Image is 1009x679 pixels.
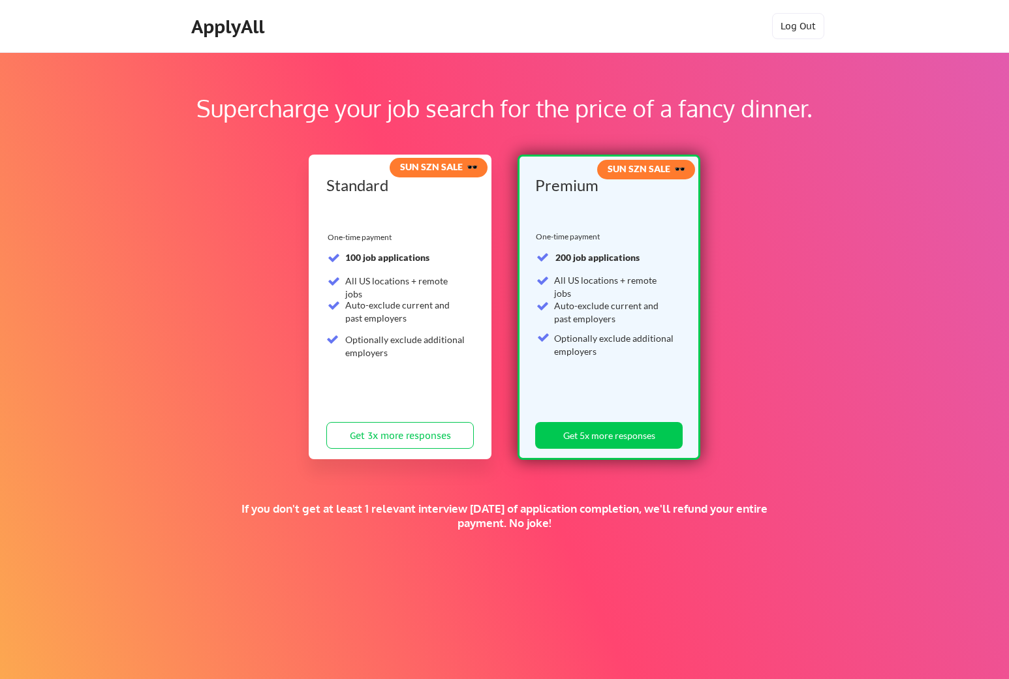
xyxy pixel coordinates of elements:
[84,91,925,126] div: Supercharge your job search for the price of a fancy dinner.
[400,161,478,172] strong: SUN SZN SALE 🕶️
[554,299,675,325] div: Auto-exclude current and past employers
[345,275,466,300] div: All US locations + remote jobs
[345,333,466,359] div: Optionally exclude additional employers
[535,422,683,449] button: Get 5x more responses
[326,177,469,193] div: Standard
[536,232,604,242] div: One-time payment
[191,16,268,38] div: ApplyAll
[326,422,474,449] button: Get 3x more responses
[555,252,640,263] strong: 200 job applications
[608,163,685,174] strong: SUN SZN SALE 🕶️
[345,299,466,324] div: Auto-exclude current and past employers
[772,13,824,39] button: Log Out
[345,252,429,263] strong: 100 job applications
[554,332,675,357] div: Optionally exclude additional employers
[328,232,396,243] div: One-time payment
[554,274,675,299] div: All US locations + remote jobs
[535,177,678,193] div: Premium
[226,502,783,530] div: If you don't get at least 1 relevant interview [DATE] of application completion, we'll refund you...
